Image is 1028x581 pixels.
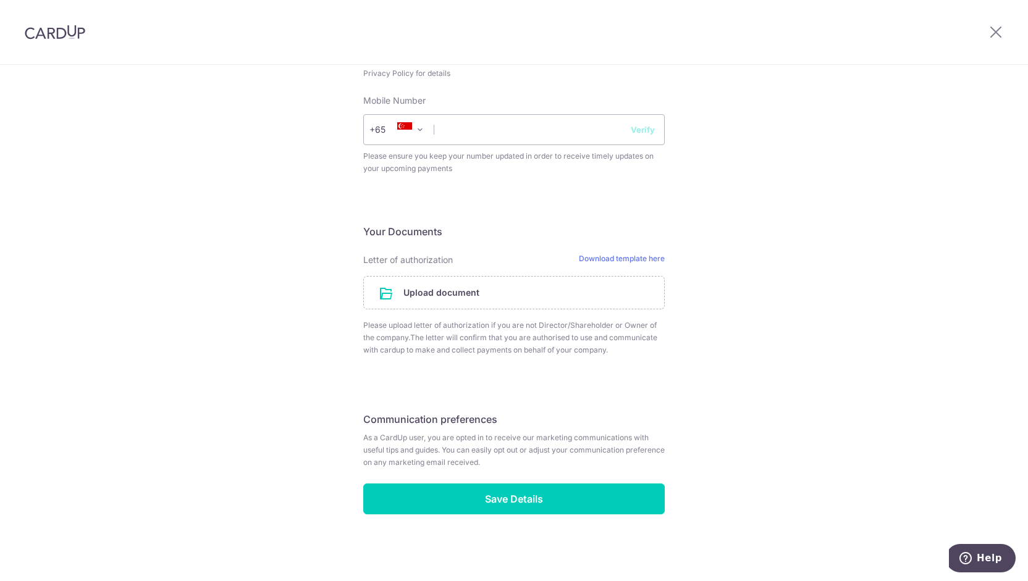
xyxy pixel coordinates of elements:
span: Please ensure you keep your number updated in order to receive timely updates on your upcoming pa... [363,150,665,175]
label: Mobile Number [363,94,426,107]
label: Letter of authorization [363,254,453,266]
span: Please upload letter of authorization if you are not Director/Shareholder or Owner of the company... [363,319,665,356]
button: Verify [631,123,655,136]
h5: Communication preferences [363,412,665,427]
span: +65 [373,122,403,137]
span: +65 [369,122,403,137]
img: CardUp [25,25,85,40]
h5: Your Documents [363,224,665,239]
a: Download template here [579,254,665,266]
iframe: Opens a widget where you can find more information [949,544,1016,575]
div: Upload document [363,276,665,309]
span: As a CardUp user, you are opted in to receive our marketing communications with useful tips and g... [363,432,665,469]
input: Save Details [363,483,665,514]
